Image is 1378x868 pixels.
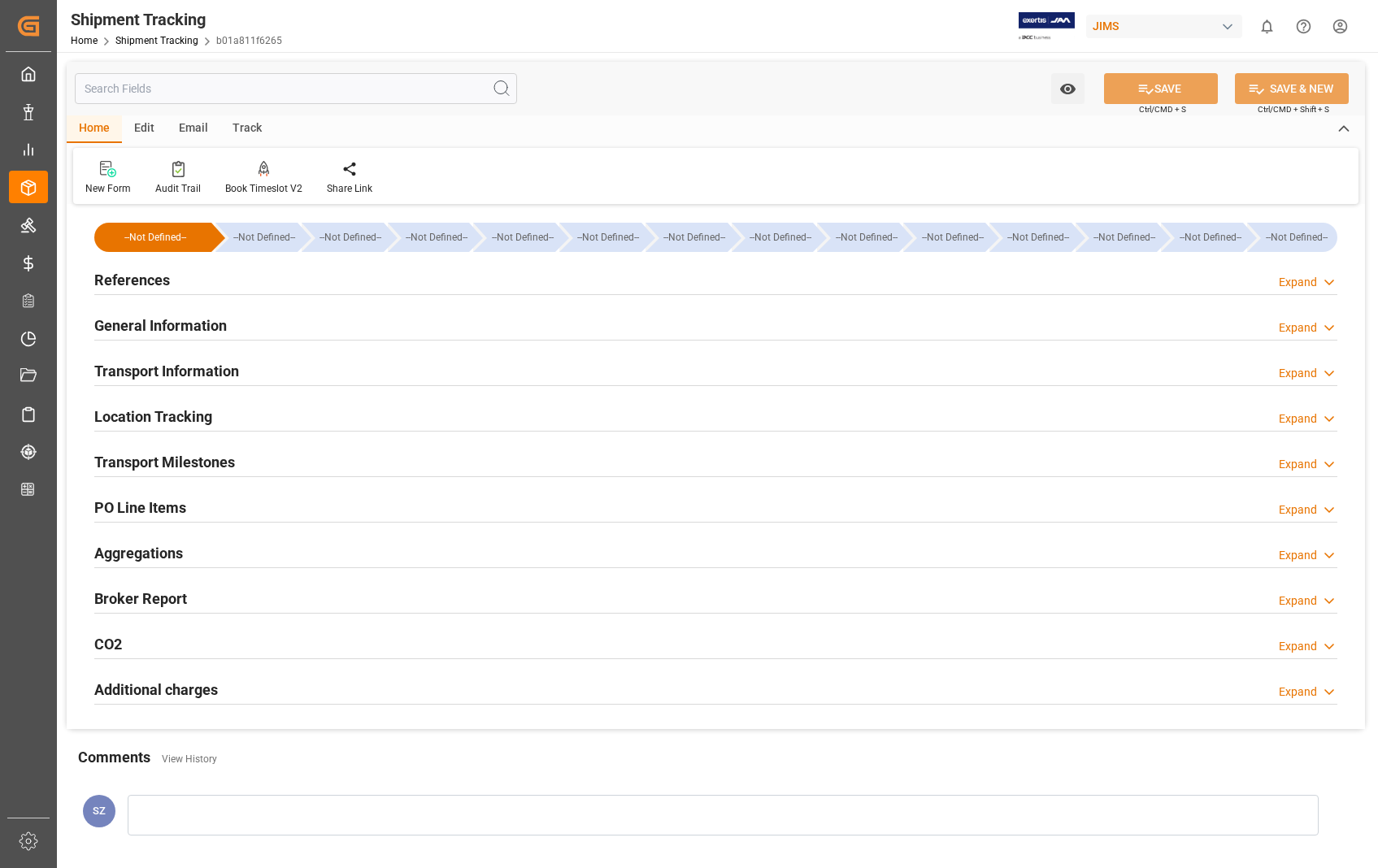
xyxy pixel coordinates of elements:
div: Track [220,115,274,143]
div: Expand [1279,501,1317,519]
h2: Comments [78,746,150,768]
div: --Not Defined-- [215,223,298,252]
div: --Not Defined-- [817,223,899,252]
a: Home [71,35,98,46]
div: JIMS [1086,15,1242,38]
img: Exertis%20JAM%20-%20Email%20Logo.jpg_1722504956.jpg [1019,12,1075,41]
h2: Transport Information [94,360,239,382]
div: --Not Defined-- [1161,223,1243,252]
div: New Form [85,181,131,196]
div: Expand [1279,547,1317,564]
div: --Not Defined-- [646,223,728,252]
div: --Not Defined-- [919,223,985,252]
div: --Not Defined-- [1263,223,1329,252]
h2: Broker Report [94,588,187,610]
div: --Not Defined-- [1177,223,1243,252]
h2: CO2 [94,633,122,655]
span: Ctrl/CMD + S [1139,103,1186,115]
a: View History [162,753,217,765]
button: Help Center [1285,8,1322,45]
h2: PO Line Items [94,497,186,519]
div: --Not Defined-- [473,223,555,252]
div: --Not Defined-- [559,223,641,252]
div: Shipment Tracking [71,7,282,32]
div: Expand [1279,638,1317,655]
div: --Not Defined-- [1076,223,1158,252]
h2: Additional charges [94,679,218,701]
div: Home [67,115,122,143]
h2: Location Tracking [94,406,212,427]
span: SZ [93,805,106,817]
div: --Not Defined-- [989,223,1072,252]
div: --Not Defined-- [1006,223,1072,252]
div: --Not Defined-- [489,223,555,252]
div: Expand [1279,592,1317,610]
div: Edit [122,115,167,143]
div: --Not Defined-- [1247,223,1337,252]
div: --Not Defined-- [404,223,470,252]
div: --Not Defined-- [748,223,814,252]
a: Shipment Tracking [115,35,198,46]
div: --Not Defined-- [903,223,985,252]
h2: Transport Milestones [94,451,235,473]
div: Expand [1279,410,1317,427]
h2: General Information [94,315,227,336]
span: Ctrl/CMD + Shift + S [1258,103,1329,115]
div: --Not Defined-- [833,223,899,252]
button: open menu [1051,73,1085,104]
div: --Not Defined-- [662,223,728,252]
div: Book Timeslot V2 [225,181,302,196]
div: --Not Defined-- [232,223,298,252]
div: --Not Defined-- [302,223,384,252]
button: SAVE [1104,73,1218,104]
button: SAVE & NEW [1235,73,1349,104]
div: Share Link [327,181,372,196]
div: --Not Defined-- [732,223,814,252]
div: Email [167,115,220,143]
h2: References [94,269,170,291]
h2: Aggregations [94,542,183,564]
div: Expand [1279,319,1317,336]
div: --Not Defined-- [111,223,200,252]
div: Expand [1279,274,1317,291]
div: --Not Defined-- [576,223,641,252]
div: --Not Defined-- [1092,223,1158,252]
div: --Not Defined-- [318,223,384,252]
div: Audit Trail [155,181,201,196]
input: Search Fields [75,73,517,104]
div: --Not Defined-- [94,223,211,252]
div: Expand [1279,365,1317,382]
div: --Not Defined-- [388,223,470,252]
div: Expand [1279,684,1317,701]
button: JIMS [1086,11,1249,41]
div: Expand [1279,456,1317,473]
button: show 0 new notifications [1249,8,1285,45]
